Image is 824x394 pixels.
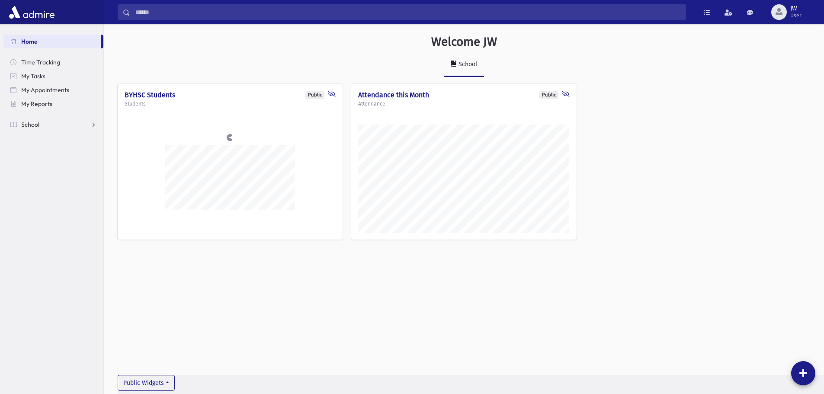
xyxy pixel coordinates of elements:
span: User [790,12,802,19]
img: AdmirePro [7,3,57,21]
input: Search [130,4,686,20]
span: My Tasks [21,72,45,80]
span: Home [21,38,38,45]
a: My Reports [3,97,103,111]
a: School [3,118,103,131]
span: My Reports [21,100,52,108]
h4: Attendance this Month [358,91,569,99]
a: School [444,53,484,77]
div: Public [539,91,558,99]
a: Time Tracking [3,55,103,69]
a: My Appointments [3,83,103,97]
div: Public [305,91,324,99]
h5: Students [125,101,336,107]
span: Time Tracking [21,58,60,66]
a: Home [3,35,101,48]
h4: BYHSC Students [125,91,336,99]
a: My Tasks [3,69,103,83]
span: School [21,121,39,128]
span: My Appointments [21,86,69,94]
h5: Attendance [358,101,569,107]
h3: Welcome JW [431,35,497,49]
span: JW [790,5,802,12]
button: Public Widgets [118,375,175,391]
div: School [457,61,477,68]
